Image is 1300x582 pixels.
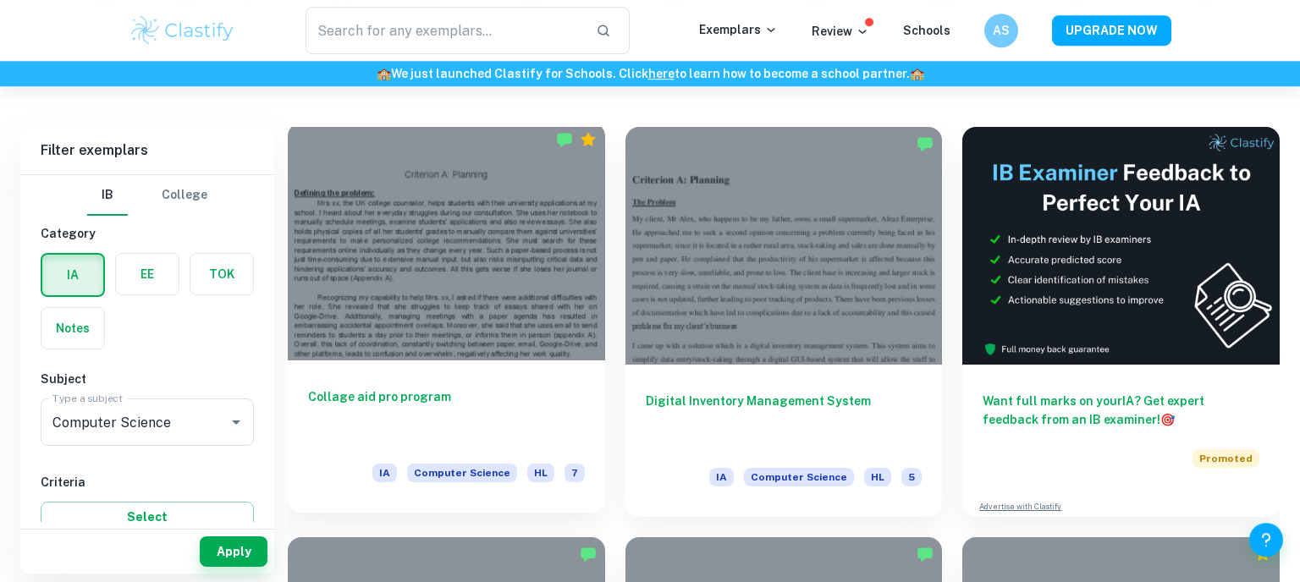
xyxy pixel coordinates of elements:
[962,127,1280,517] a: Want full marks on yourIA? Get expert feedback from an IB examiner!PromotedAdvertise with Clastify
[200,536,267,567] button: Apply
[1254,546,1271,563] div: Premium
[565,464,585,482] span: 7
[917,135,934,152] img: Marked
[901,468,922,486] span: 5
[42,255,103,295] button: IA
[864,468,891,486] span: HL
[116,254,179,294] button: EE
[190,254,253,294] button: TOK
[962,127,1280,365] img: Thumbnail
[41,370,254,388] h6: Subject
[648,67,675,80] a: here
[910,67,924,80] span: 🏫
[984,14,1018,47] button: AS
[41,502,254,532] button: Select
[992,21,1011,40] h6: AS
[527,464,554,482] span: HL
[407,464,517,482] span: Computer Science
[87,175,207,216] div: Filter type choice
[556,131,573,148] img: Marked
[20,127,274,174] h6: Filter exemplars
[1052,15,1171,46] button: UPGRADE NOW
[580,546,597,563] img: Marked
[699,20,778,39] p: Exemplars
[377,67,391,80] span: 🏫
[372,464,397,482] span: IA
[162,175,207,216] button: College
[87,175,128,216] button: IB
[224,410,248,434] button: Open
[744,468,854,486] span: Computer Science
[306,7,582,54] input: Search for any exemplars...
[1249,523,1283,557] button: Help and Feedback
[646,392,923,447] h6: Digital Inventory Management System
[812,22,869,41] p: Review
[903,24,950,37] a: Schools
[580,131,597,148] div: Premium
[288,127,605,517] a: Collage aid pro programIAComputer ScienceHL7
[129,14,236,47] img: Clastify logo
[1193,449,1259,468] span: Promoted
[3,64,1297,83] h6: We just launched Clastify for Schools. Click to learn how to become a school partner.
[41,308,104,349] button: Notes
[983,392,1259,429] h6: Want full marks on your IA ? Get expert feedback from an IB examiner!
[917,546,934,563] img: Marked
[41,473,254,491] h6: Criteria
[979,501,1061,513] a: Advertise with Clastify
[1160,413,1175,426] span: 🎯
[308,387,585,443] h6: Collage aid pro program
[625,127,943,517] a: Digital Inventory Management SystemIAComputer ScienceHL5
[41,224,254,243] h6: Category
[52,391,123,405] label: Type a subject
[709,468,734,486] span: IA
